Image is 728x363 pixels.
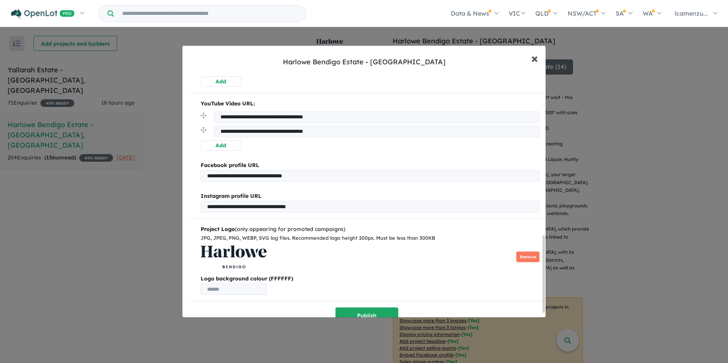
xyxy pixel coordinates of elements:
div: JPG, JPEG, PNG, WEBP, SVG log files. Recommended logo height 200px. Must be less than 300KB [201,234,540,242]
span: × [531,50,538,66]
input: Try estate name, suburb, builder or developer [115,5,304,22]
button: Publish [335,307,398,324]
b: Project Logo [201,226,235,232]
img: drag.svg [201,127,206,133]
button: Remove [516,252,540,263]
img: Openlot PRO Logo White [11,9,75,19]
b: Facebook profile URL [201,162,259,169]
span: lcamenzu... [675,10,708,17]
b: Instagram profile URL [201,193,262,199]
img: drag.svg [201,113,206,118]
b: Logo background colour (FFFFFF) [201,274,540,283]
div: (only appearing for promoted campaigns) [201,225,540,234]
img: Harlowe%20Bendigo%20Estate%20-%20Huntly___1710970392.png [201,245,267,268]
button: Add [201,76,241,87]
p: YouTube Video URL: [201,99,540,108]
button: Add [201,140,241,151]
div: Harlowe Bendigo Estate - [GEOGRAPHIC_DATA] [283,57,445,67]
